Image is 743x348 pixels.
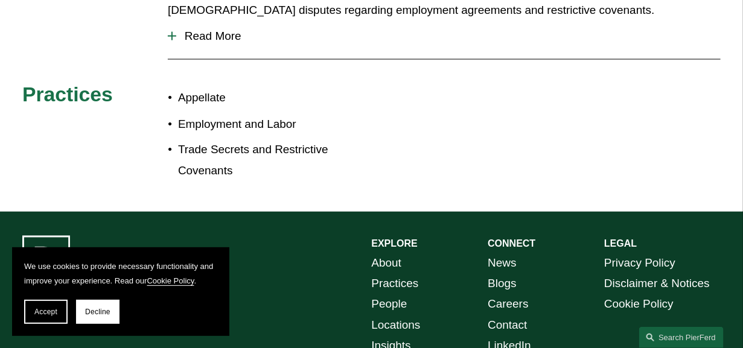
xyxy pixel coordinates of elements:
[372,239,418,249] strong: EXPLORE
[639,327,724,348] a: Search this site
[604,239,637,249] strong: LEGAL
[372,315,421,336] a: Locations
[22,83,113,106] span: Practices
[604,253,675,274] a: Privacy Policy
[147,276,194,285] a: Cookie Policy
[488,253,516,274] a: News
[488,315,527,336] a: Contact
[176,30,721,43] span: Read More
[76,300,120,324] button: Decline
[178,87,372,108] p: Appellate
[488,239,535,249] strong: CONNECT
[604,274,710,294] a: Disclaimer & Notices
[604,294,674,315] a: Cookie Policy
[178,140,372,181] p: Trade Secrets and Restrictive Covenants
[372,274,419,294] a: Practices
[85,308,110,316] span: Decline
[488,274,516,294] a: Blogs
[24,259,217,288] p: We use cookies to provide necessary functionality and improve your experience. Read our .
[178,114,372,134] p: Employment and Labor
[488,294,528,315] a: Careers
[12,247,229,336] section: Cookie banner
[34,308,57,316] span: Accept
[372,294,407,315] a: People
[372,253,402,274] a: About
[24,300,68,324] button: Accept
[168,21,721,52] button: Read More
